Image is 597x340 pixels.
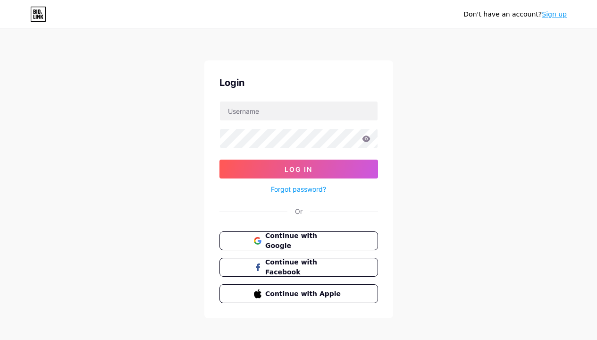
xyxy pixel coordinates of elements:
[271,184,326,194] a: Forgot password?
[219,76,378,90] div: Login
[219,258,378,277] button: Continue with Facebook
[219,284,378,303] button: Continue with Apple
[265,231,343,251] span: Continue with Google
[219,160,378,178] button: Log In
[220,102,378,120] input: Username
[219,231,378,250] button: Continue with Google
[542,10,567,18] a: Sign up
[295,206,303,216] div: Or
[265,257,343,277] span: Continue with Facebook
[463,9,567,19] div: Don't have an account?
[285,165,312,173] span: Log In
[265,289,343,299] span: Continue with Apple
